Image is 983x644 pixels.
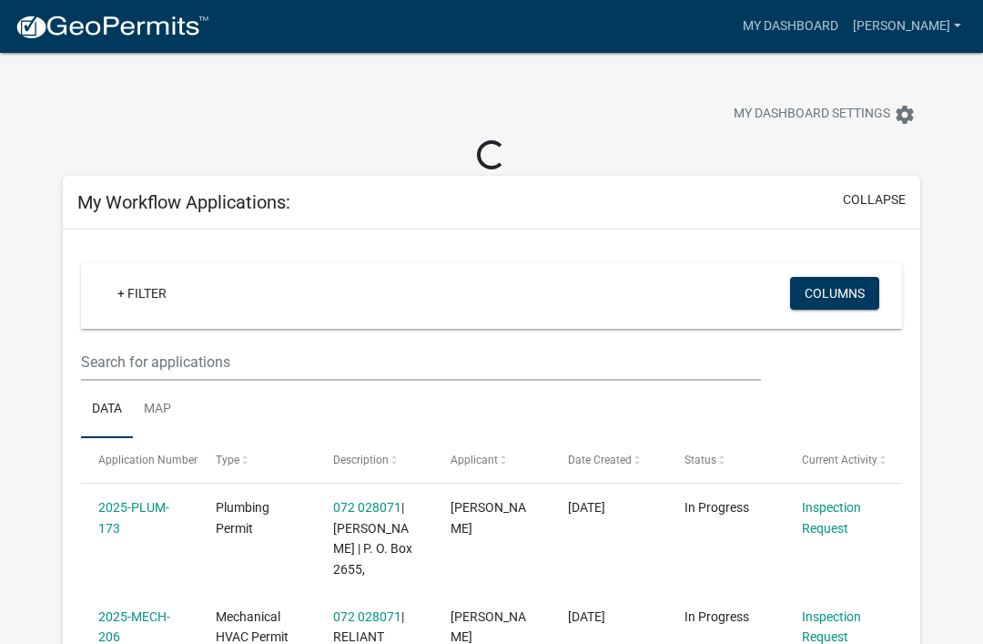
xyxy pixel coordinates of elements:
span: Status [684,454,716,466]
datatable-header-cell: Applicant [433,438,551,482]
input: Search for applications [81,343,761,381]
a: 2025-PLUM-173 [98,500,169,536]
span: Plumbing Permit [216,500,269,536]
datatable-header-cell: Status [667,438,785,482]
button: Columns [790,277,879,310]
span: Current Activity [802,454,877,466]
span: In Progress [684,609,749,624]
span: Description [333,454,389,466]
span: Applicant [451,454,498,466]
button: collapse [843,190,906,210]
datatable-header-cell: Application Number [81,438,198,482]
span: Type [216,454,239,466]
span: 072 028071 | Lance McCart | P. O. Box 2655, [333,500,412,577]
span: Application Number [98,454,198,466]
a: 072 028071 [333,500,401,515]
a: 072 028071 [333,609,401,624]
datatable-header-cell: Date Created [550,438,667,482]
span: My Dashboard Settings [734,104,890,126]
span: In Progress [684,500,749,515]
span: 08/25/2025 [568,609,605,624]
span: Melinda Landrum [451,500,526,536]
datatable-header-cell: Description [316,438,433,482]
a: Data [81,381,133,439]
button: My Dashboard Settingssettings [719,97,930,132]
i: settings [894,104,916,126]
a: Map [133,381,182,439]
span: 08/26/2025 [568,500,605,515]
datatable-header-cell: Current Activity [785,438,902,482]
a: + Filter [103,277,181,310]
span: Date Created [568,454,632,466]
a: Inspection Request [802,500,861,536]
datatable-header-cell: Type [198,438,316,482]
a: [PERSON_NAME] [846,9,968,44]
a: My Dashboard [735,9,846,44]
h5: My Workflow Applications: [77,191,290,213]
